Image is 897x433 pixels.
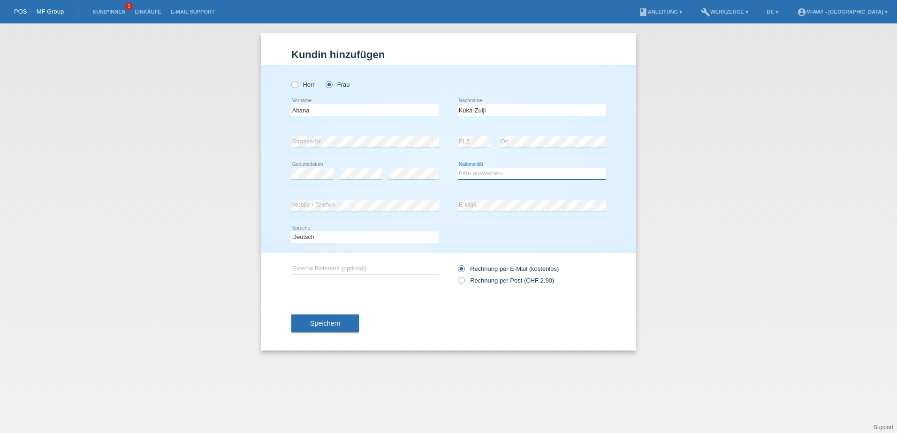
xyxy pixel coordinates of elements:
[458,265,464,277] input: Rechnung per E-Mail (kostenlos)
[458,277,464,289] input: Rechnung per Post (CHF 2.90)
[701,7,710,17] i: build
[458,265,559,272] label: Rechnung per E-Mail (kostenlos)
[326,81,332,87] input: Frau
[326,81,350,88] label: Frau
[291,81,297,87] input: Herr
[130,9,166,15] a: Einkäufe
[762,9,783,15] a: DE ▾
[291,81,315,88] label: Herr
[696,9,753,15] a: buildWerkzeuge ▾
[458,277,554,284] label: Rechnung per Post (CHF 2.90)
[14,8,64,15] a: POS — MF Group
[88,9,130,15] a: Kund*innen
[634,9,687,15] a: bookAnleitung ▾
[310,320,340,327] span: Speichern
[291,314,359,332] button: Speichern
[166,9,220,15] a: E-Mail Support
[291,49,606,60] h1: Kundin hinzufügen
[639,7,648,17] i: book
[874,424,893,431] a: Support
[125,2,133,10] span: 1
[792,9,892,15] a: account_circlem-way - [GEOGRAPHIC_DATA] ▾
[797,7,806,17] i: account_circle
